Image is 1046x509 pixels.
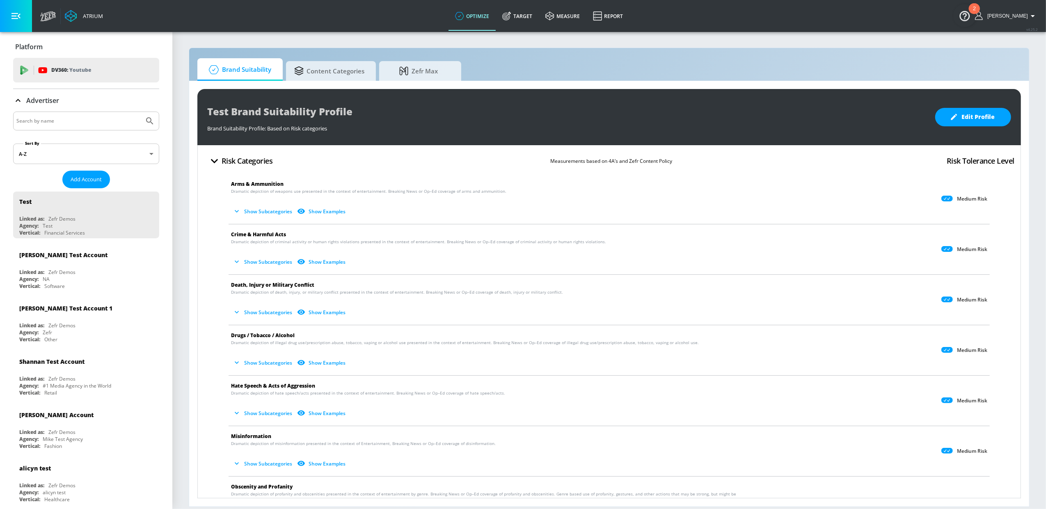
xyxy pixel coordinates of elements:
div: DV360: Youtube [13,58,159,82]
p: Medium Risk [957,246,987,253]
p: Medium Risk [957,397,987,404]
p: Platform [15,42,43,51]
button: Edit Profile [935,108,1011,126]
div: Zefr Demos [48,482,76,489]
button: Show Subcategories [231,306,295,319]
div: Shannan Test AccountLinked as:Zefr DemosAgency:#1 Media Agency in the WorldVertical:Retail [13,352,159,398]
div: Zefr Demos [48,429,76,436]
span: Edit Profile [952,112,995,122]
div: Zefr Demos [48,322,76,329]
div: Vertical: [19,389,40,396]
div: [PERSON_NAME] AccountLinked as:Zefr DemosAgency:Mike Test AgencyVertical:Fashion [13,405,159,452]
div: Test [19,198,32,205]
span: Dramatic depiction of hate speech/acts presented in the context of entertainment. Breaking News o... [231,390,505,396]
div: Zefr Demos [48,269,76,276]
div: #1 Media Agency in the World [43,382,111,389]
div: Financial Services [44,229,85,236]
div: Vertical: [19,443,40,450]
div: alicyn test [43,489,66,496]
div: Mike Test Agency [43,436,83,443]
button: Risk Categories [204,151,276,171]
div: Agency: [19,329,39,336]
div: Linked as: [19,269,44,276]
button: Show Subcategories [231,457,295,470]
p: Medium Risk [957,347,987,354]
button: Show Examples [295,457,349,470]
p: DV360: [51,66,91,75]
div: Zefr Demos [48,375,76,382]
div: Linked as: [19,215,44,222]
h4: Risk Categories [222,155,273,167]
div: alicyn testLinked as:Zefr DemosAgency:alicyn testVertical:Healthcare [13,458,159,505]
div: Fashion [44,443,62,450]
label: Sort By [23,141,41,146]
button: Show Subcategories [231,406,295,420]
div: 2 [973,9,976,19]
div: A-Z [13,144,159,164]
div: [PERSON_NAME] Test AccountLinked as:Zefr DemosAgency:NAVertical:Software [13,245,159,292]
div: Linked as: [19,375,44,382]
span: Dramatic depiction of misinformation presented in the context of Entertainment, Breaking News or ... [231,441,496,447]
button: Show Examples [295,255,349,269]
div: [PERSON_NAME] Test Account 1Linked as:Zefr DemosAgency:ZefrVertical:Other [13,298,159,345]
span: Obscenity and Profanity [231,483,293,490]
div: [PERSON_NAME] Test Account [19,251,108,259]
div: Zefr [43,329,52,336]
div: Test [43,222,53,229]
span: Dramatic depiction of criminal activity or human rights violations presented in the context of en... [231,239,606,245]
div: Atrium [80,12,103,20]
div: Vertical: [19,496,40,503]
span: Dramatic depiction of illegal drug use/prescription abuse, tobacco, vaping or alcohol use present... [231,340,699,346]
button: Open Resource Center, 2 new notifications [953,4,976,27]
div: Platform [13,35,159,58]
div: Linked as: [19,322,44,329]
button: Show Examples [295,406,349,420]
div: Retail [44,389,57,396]
button: Add Account [62,171,110,188]
div: Vertical: [19,229,40,236]
h4: Risk Tolerance Level [947,155,1014,167]
span: Content Categories [294,61,364,81]
div: Agency: [19,489,39,496]
p: Medium Risk [957,448,987,454]
span: Dramatic depiction of weapons use presented in the context of entertainment. Breaking News or Op–... [231,188,506,194]
div: [PERSON_NAME] Test Account 1 [19,304,112,312]
input: Search by name [16,116,141,126]
div: Linked as: [19,429,44,436]
a: Target [496,1,539,31]
span: Arms & Ammunition [231,180,284,187]
div: alicyn test [19,464,51,472]
div: Vertical: [19,336,40,343]
a: optimize [449,1,496,31]
a: measure [539,1,586,31]
button: Show Subcategories [231,356,295,370]
span: Add Account [71,175,102,184]
button: Show Examples [295,306,349,319]
span: Hate Speech & Acts of Aggression [231,382,315,389]
div: Other [44,336,57,343]
p: Measurements based on 4A’s and Zefr Content Policy [550,157,672,165]
div: TestLinked as:Zefr DemosAgency:TestVertical:Financial Services [13,192,159,238]
span: Dramatic depiction of death, injury, or military conflict presented in the context of entertainme... [231,289,563,295]
div: Software [44,283,65,290]
a: Report [586,1,629,31]
span: Drugs / Tobacco / Alcohol [231,332,295,339]
span: Zefr Max [387,61,450,81]
p: Youtube [69,66,91,74]
div: Brand Suitability Profile: Based on Risk categories [207,121,927,132]
a: Atrium [65,10,103,22]
span: Crime & Harmful Acts [231,231,286,238]
button: Show Examples [295,356,349,370]
span: Brand Suitability [206,60,271,80]
p: Advertiser [26,96,59,105]
button: Show Subcategories [231,255,295,269]
button: Show Subcategories [231,205,295,218]
span: login as: lindsay.benharris@zefr.com [984,13,1028,19]
div: Advertiser [13,89,159,112]
p: Medium Risk [957,297,987,303]
span: Dramatic depiction of profanity and obscenities presented in the context of entertainment by genr... [231,491,751,503]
